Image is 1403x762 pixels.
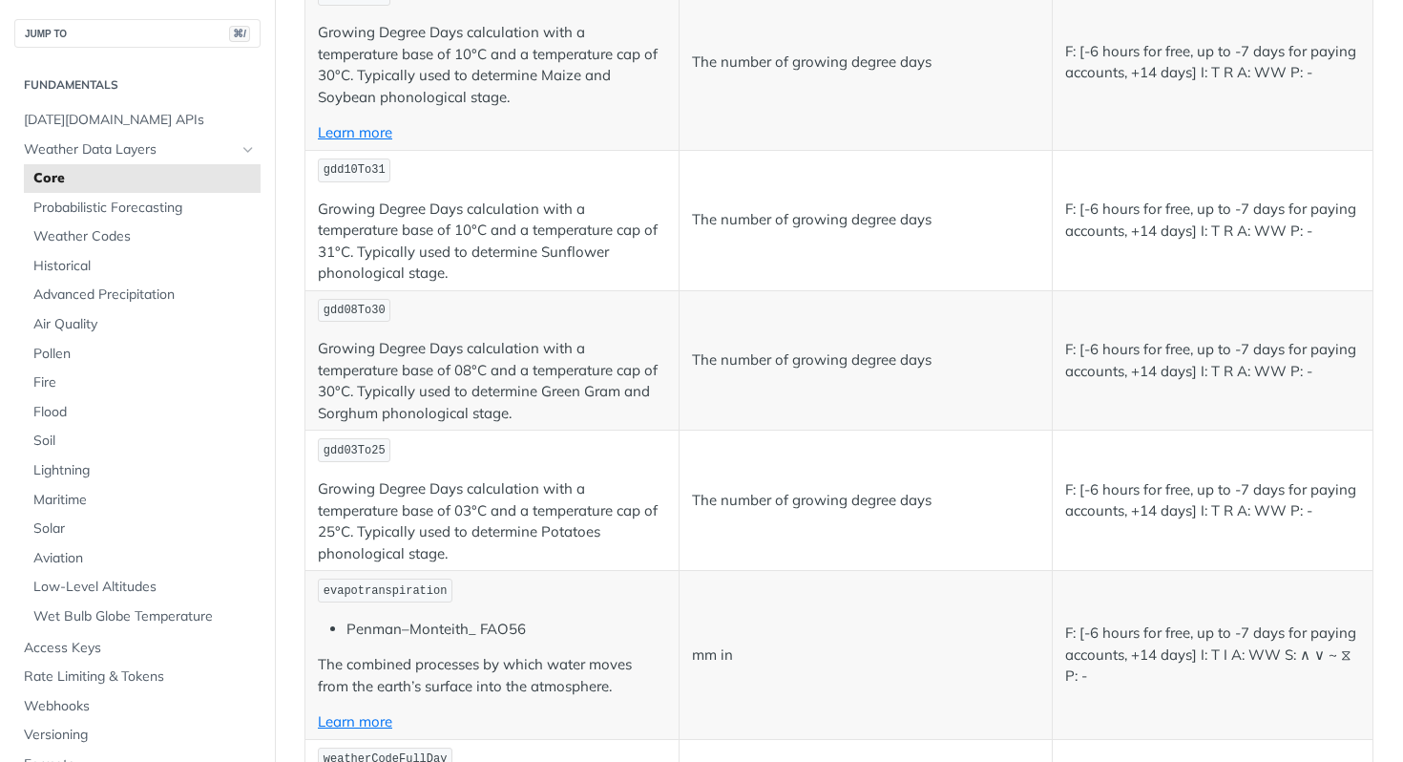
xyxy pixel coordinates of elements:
p: Growing Degree Days calculation with a temperature base of 03°C and a temperature cap of 25°C. Ty... [318,478,666,564]
span: Wet Bulb Globe Temperature [33,607,256,626]
a: Low-Level Altitudes [24,573,261,602]
p: The number of growing degree days [692,209,1040,231]
a: Learn more [318,123,392,141]
button: Hide subpages for Weather Data Layers [241,142,256,158]
p: Growing Degree Days calculation with a temperature base of 10°C and a temperature cap of 31°C. Ty... [318,199,666,285]
span: Weather Data Layers [24,140,236,159]
span: Historical [33,257,256,276]
span: Pollen [33,345,256,364]
p: F: [-6 hours for free, up to -7 days for paying accounts, +14 days] I: T R A: WW P: - [1065,199,1360,242]
a: Rate Limiting & Tokens [14,663,261,691]
a: Weather Codes [24,222,261,251]
span: Versioning [24,726,256,745]
span: Lightning [33,461,256,480]
button: JUMP TO⌘/ [14,19,261,48]
span: [DATE][DOMAIN_NAME] APIs [24,111,256,130]
a: Probabilistic Forecasting [24,194,261,222]
a: Wet Bulb Globe Temperature [24,603,261,631]
li: Penman–Monteith_ FAO56 [346,619,666,641]
span: Access Keys [24,639,256,658]
span: Rate Limiting & Tokens [24,667,256,687]
p: The number of growing degree days [692,490,1040,512]
a: Advanced Precipitation [24,281,261,309]
p: The number of growing degree days [692,349,1040,371]
span: gdd10To31 [324,163,386,177]
a: Soil [24,427,261,455]
span: Air Quality [33,315,256,334]
span: Probabilistic Forecasting [33,199,256,218]
span: Fire [33,373,256,392]
span: Aviation [33,549,256,568]
a: Flood [24,398,261,427]
span: Advanced Precipitation [33,286,256,305]
span: ⌘/ [229,26,250,42]
p: The number of growing degree days [692,52,1040,74]
a: Fire [24,369,261,397]
a: Weather Data LayersHide subpages for Weather Data Layers [14,136,261,164]
span: Core [33,169,256,188]
a: Air Quality [24,310,261,339]
span: evapotranspiration [324,584,448,598]
p: F: [-6 hours for free, up to -7 days for paying accounts, +14 days] I: T R A: WW P: - [1065,339,1360,382]
span: Soil [33,432,256,451]
p: F: [-6 hours for free, up to -7 days for paying accounts, +14 days] I: T R A: WW P: - [1065,41,1360,84]
a: Access Keys [14,634,261,663]
p: F: [-6 hours for free, up to -7 days for paying accounts, +14 days] I: T I A: WW S: ∧ ∨ ~ ⧖ P: - [1065,623,1360,688]
a: Learn more [318,712,392,730]
h2: Fundamentals [14,76,261,94]
a: Aviation [24,544,261,573]
p: mm in [692,645,1040,667]
span: Weather Codes [33,227,256,246]
a: Solar [24,515,261,543]
span: gdd03To25 [324,444,386,457]
span: Webhooks [24,697,256,716]
p: F: [-6 hours for free, up to -7 days for paying accounts, +14 days] I: T R A: WW P: - [1065,479,1360,522]
span: Low-Level Altitudes [33,578,256,597]
p: The combined processes by which water moves from the earth’s surface into the atmosphere. [318,654,666,697]
a: Maritime [24,486,261,515]
p: Growing Degree Days calculation with a temperature base of 10°C and a temperature cap of 30°C. Ty... [318,22,666,108]
a: Versioning [14,721,261,750]
p: Growing Degree Days calculation with a temperature base of 08°C and a temperature cap of 30°C. Ty... [318,338,666,424]
a: [DATE][DOMAIN_NAME] APIs [14,106,261,135]
span: gdd08To30 [324,304,386,317]
a: Webhooks [14,692,261,721]
span: Maritime [33,491,256,510]
span: Solar [33,519,256,539]
a: Pollen [24,340,261,369]
a: Historical [24,252,261,281]
span: Flood [33,403,256,422]
a: Core [24,164,261,193]
a: Lightning [24,456,261,485]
